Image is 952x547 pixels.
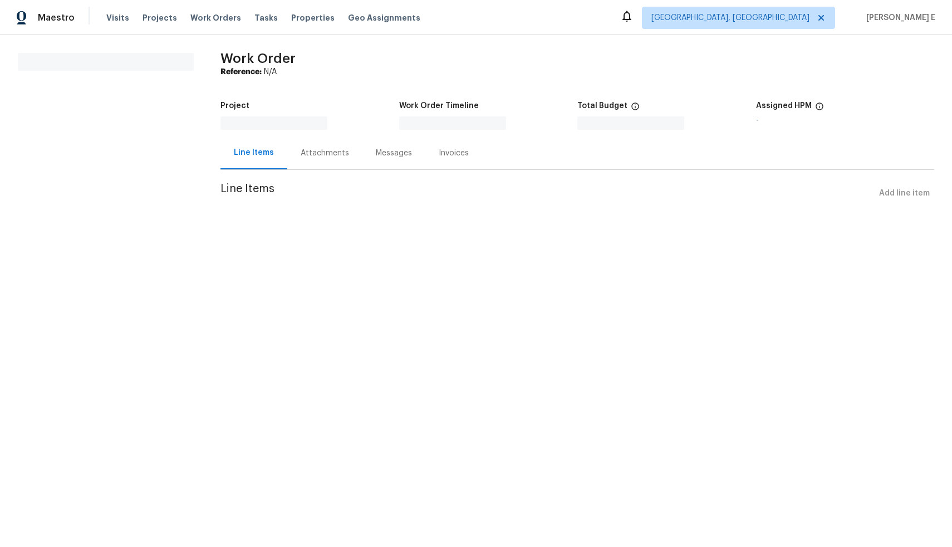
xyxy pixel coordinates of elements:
[756,116,935,124] div: -
[220,66,934,77] div: N/A
[254,14,278,22] span: Tasks
[815,102,824,116] span: The hpm assigned to this work order.
[631,102,640,116] span: The total cost of line items that have been proposed by Opendoor. This sum includes line items th...
[190,12,241,23] span: Work Orders
[439,148,469,159] div: Invoices
[143,12,177,23] span: Projects
[220,102,249,110] h5: Project
[651,12,809,23] span: [GEOGRAPHIC_DATA], [GEOGRAPHIC_DATA]
[376,148,412,159] div: Messages
[106,12,129,23] span: Visits
[862,12,935,23] span: [PERSON_NAME] E
[220,183,875,204] span: Line Items
[577,102,627,110] h5: Total Budget
[234,147,274,158] div: Line Items
[756,102,812,110] h5: Assigned HPM
[399,102,479,110] h5: Work Order Timeline
[291,12,335,23] span: Properties
[38,12,75,23] span: Maestro
[220,68,262,76] b: Reference:
[220,52,296,65] span: Work Order
[301,148,349,159] div: Attachments
[348,12,420,23] span: Geo Assignments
